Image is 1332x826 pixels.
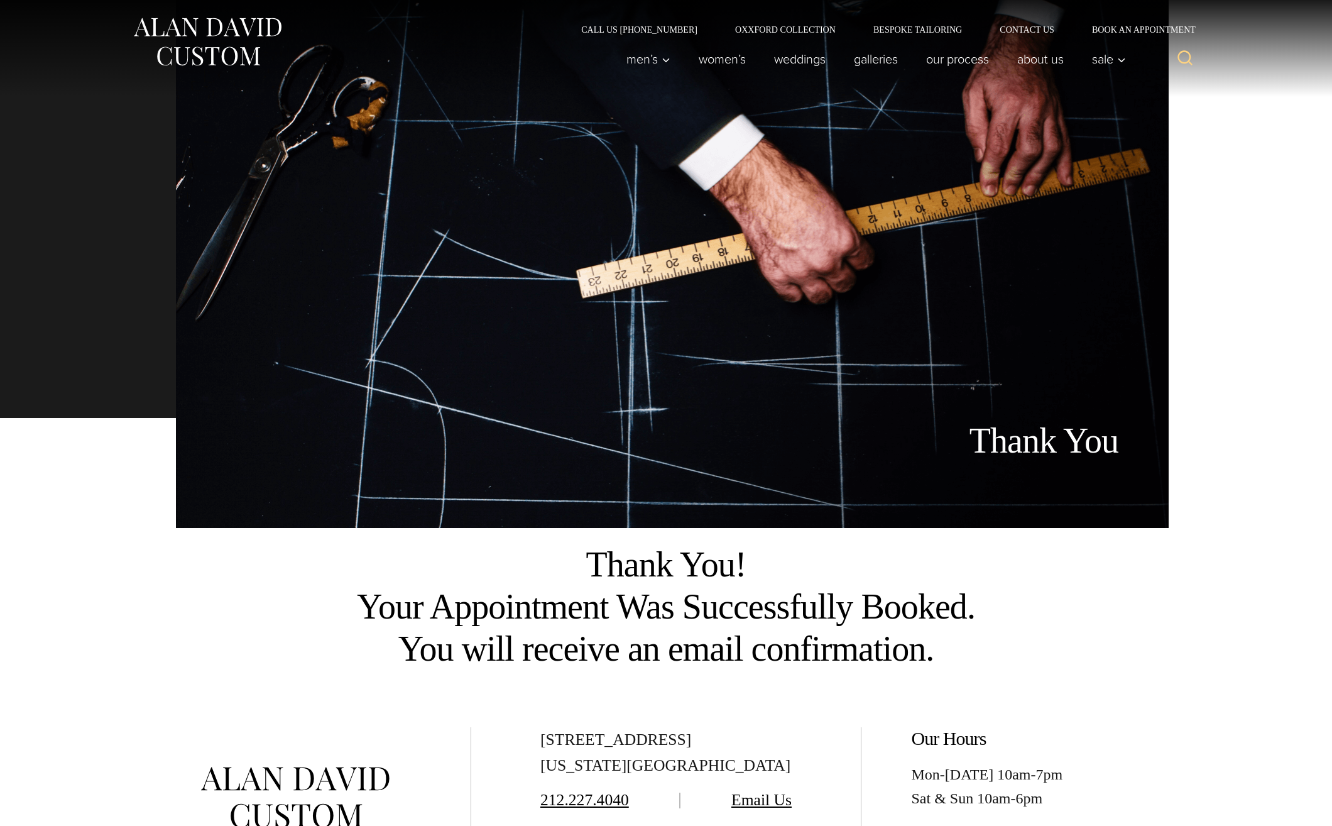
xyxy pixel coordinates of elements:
[562,25,716,34] a: Call Us [PHONE_NUMBER]
[1073,25,1200,34] a: Book an Appointment
[1092,53,1126,65] span: Sale
[912,727,1163,750] h2: Our Hours
[731,791,792,809] a: Email Us
[613,47,1133,72] nav: Primary Navigation
[912,763,1163,811] div: Mon-[DATE] 10am-7pm Sat & Sun 10am-6pm
[685,47,760,72] a: Women’s
[839,420,1118,462] h1: Thank You
[840,47,912,72] a: Galleries
[626,53,670,65] span: Men’s
[1003,47,1078,72] a: About Us
[1170,44,1200,74] button: View Search Form
[981,25,1073,34] a: Contact Us
[716,25,854,34] a: Oxxford Collection
[540,791,629,809] a: 212.227.4040
[562,25,1200,34] nav: Secondary Navigation
[854,25,981,34] a: Bespoke Tailoring
[540,727,792,779] div: [STREET_ADDRESS] [US_STATE][GEOGRAPHIC_DATA]
[760,47,840,72] a: weddings
[912,47,1003,72] a: Our Process
[16,544,1316,671] h2: Thank You! Your Appointment Was Successfully Booked. You will receive an email confirmation.
[132,14,283,70] img: Alan David Custom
